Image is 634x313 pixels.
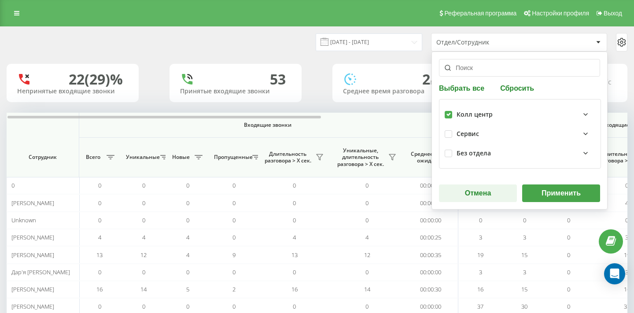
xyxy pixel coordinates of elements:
span: 15 [521,285,527,293]
div: Непринятые входящие звонки [17,88,128,95]
span: 3 [523,233,526,241]
input: Поиск [439,59,600,77]
span: Выход [604,10,622,17]
span: 13 [96,251,103,259]
span: [PERSON_NAME] [11,199,54,207]
div: Среднее время разговора [343,88,454,95]
span: 4 [186,233,189,241]
span: 13 [291,251,298,259]
span: 16 [477,285,483,293]
div: Open Intercom Messenger [604,263,625,284]
span: 0 [523,216,526,224]
span: Пропущенные [214,154,250,161]
div: 22 (29)% [69,71,123,88]
button: Применить [522,184,600,202]
span: 0 [11,181,15,189]
span: 0 [293,302,296,310]
span: м [430,77,437,87]
span: 3 [625,233,628,241]
span: 4 [625,199,628,207]
span: 4 [98,233,101,241]
span: Входящие звонки [100,122,435,129]
span: 0 [365,268,369,276]
span: [PERSON_NAME] [11,251,54,259]
span: 3 [523,268,526,276]
span: Новые [170,154,192,161]
div: Без отдела [457,150,491,157]
span: 3 [625,268,628,276]
span: Сотрудник [14,154,71,161]
span: Среднее время ожидания [410,151,451,164]
span: 0 [293,199,296,207]
span: 4 [365,233,369,241]
span: c [608,77,612,87]
td: 00:00:25 [403,229,458,246]
span: 0 [98,268,101,276]
span: 0 [232,233,236,241]
span: 0 [142,199,145,207]
span: [PERSON_NAME] [11,302,54,310]
span: 0 [186,199,189,207]
span: 0 [142,216,145,224]
span: 19 [477,251,483,259]
span: 0 [232,199,236,207]
span: 2 [232,285,236,293]
div: Принятые входящие звонки [180,88,291,95]
span: 14 [364,285,370,293]
span: 30 [521,302,527,310]
span: 4 [142,233,145,241]
button: Сбросить [498,84,537,92]
td: 00:00:00 [403,177,458,194]
span: 0 [567,268,570,276]
span: 2 [422,70,437,88]
button: Отмена [439,184,517,202]
span: 0 [142,268,145,276]
div: Сервис [457,130,479,138]
span: 0 [625,181,628,189]
span: Всего [82,154,104,161]
span: 0 [186,181,189,189]
span: Дар'я [PERSON_NAME] [11,268,70,276]
span: 0 [365,181,369,189]
td: 00:00:00 [403,194,458,211]
td: 00:00:00 [403,212,458,229]
span: 0 [142,181,145,189]
span: 0 [186,302,189,310]
div: Колл центр [457,111,493,118]
span: [PERSON_NAME] [11,233,54,241]
span: 0 [365,216,369,224]
span: 0 [232,268,236,276]
span: 0 [232,181,236,189]
span: 16 [96,285,103,293]
span: 0 [365,302,369,310]
span: 0 [98,181,101,189]
span: 37 [624,302,630,310]
button: Выбрать все [439,84,487,92]
span: 0 [232,302,236,310]
td: 00:00:00 [403,264,458,281]
span: 0 [98,302,101,310]
span: 0 [567,233,570,241]
span: [PERSON_NAME] [11,285,54,293]
span: 16 [291,285,298,293]
span: 0 [567,251,570,259]
span: 4 [293,233,296,241]
span: 19 [624,251,630,259]
span: Уникальные, длительность разговора > Х сек. [335,147,386,168]
span: 0 [232,216,236,224]
span: 9 [232,251,236,259]
td: 00:00:30 [403,281,458,298]
span: 0 [98,199,101,207]
span: 0 [293,268,296,276]
span: 12 [140,251,147,259]
span: Уникальные [126,154,158,161]
span: 0 [293,181,296,189]
span: 15 [521,251,527,259]
span: 16 [624,285,630,293]
span: Длительность разговора > Х сек. [262,151,313,164]
span: 0 [365,199,369,207]
span: 3 [479,233,482,241]
span: 4 [186,251,189,259]
span: 0 [567,302,570,310]
span: 5 [186,285,189,293]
